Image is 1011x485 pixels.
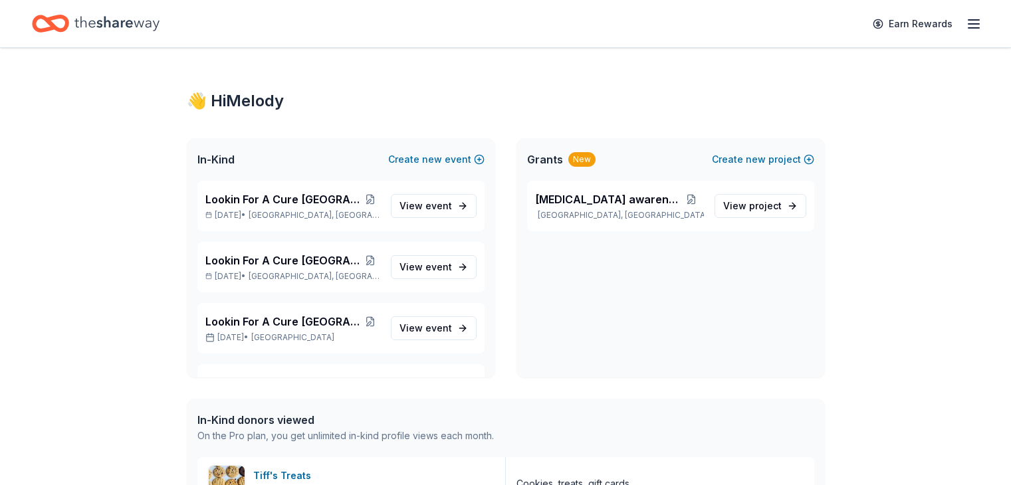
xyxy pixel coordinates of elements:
a: View event [391,316,477,340]
button: Createnewevent [388,151,485,167]
span: In-Kind [197,151,235,167]
span: [GEOGRAPHIC_DATA], [GEOGRAPHIC_DATA] [249,271,380,282]
div: 👋 Hi Melody [187,90,825,112]
span: new [422,151,442,167]
span: Lookin For A Cure [GEOGRAPHIC_DATA] [205,314,360,330]
span: Lookin For A Cure [GEOGRAPHIC_DATA] [205,191,360,207]
span: [GEOGRAPHIC_DATA], [GEOGRAPHIC_DATA] [249,210,380,221]
span: View [723,198,782,214]
span: event [425,261,452,272]
p: [DATE] • [205,332,380,343]
span: project [749,200,782,211]
a: Home [32,8,160,39]
span: Lookin For A Cure [GEOGRAPHIC_DATA] [205,252,360,268]
a: Earn Rewards [865,12,960,36]
p: [DATE] • [205,210,380,221]
div: Tiff's Treats [253,468,316,484]
span: Grants [527,151,563,167]
span: [MEDICAL_DATA] awareness [535,191,679,207]
div: New [568,152,596,167]
span: View [399,259,452,275]
p: [GEOGRAPHIC_DATA], [GEOGRAPHIC_DATA] [535,210,704,221]
span: event [425,322,452,334]
p: [DATE] • [205,271,380,282]
button: Createnewproject [712,151,814,167]
div: In-Kind donors viewed [197,412,494,428]
a: View project [715,194,806,218]
span: [GEOGRAPHIC_DATA] [251,332,334,343]
span: event [425,200,452,211]
a: View event [391,255,477,279]
span: Lookin For A Cure [GEOGRAPHIC_DATA] [205,375,360,391]
span: View [399,198,452,214]
a: View event [391,194,477,218]
span: new [746,151,766,167]
span: View [399,320,452,336]
div: On the Pro plan, you get unlimited in-kind profile views each month. [197,428,494,444]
